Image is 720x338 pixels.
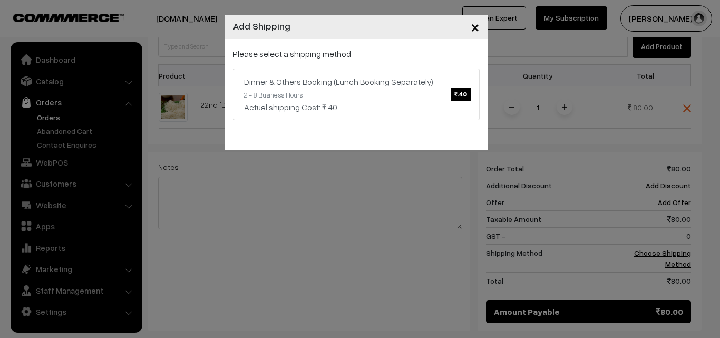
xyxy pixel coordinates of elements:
a: Dinner & Others Booking (Lunch Booking Separately)₹.40 2 - 8 Business HoursActual shipping Cost: ... [233,69,480,120]
h4: Add Shipping [233,19,290,33]
div: Dinner & Others Booking (Lunch Booking Separately) [244,75,469,88]
span: ₹.40 [451,88,471,101]
button: Close [462,11,488,43]
p: Please select a shipping method [233,47,480,60]
small: 2 - 8 Business Hours [244,91,303,99]
span: × [471,17,480,36]
div: Actual shipping Cost: ₹.40 [244,101,469,113]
